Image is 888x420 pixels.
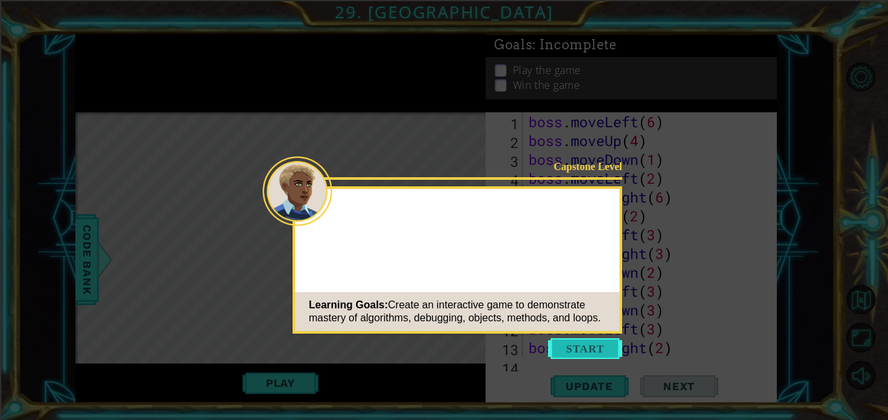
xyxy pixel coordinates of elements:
div: Sort A > Z [5,5,883,17]
div: Delete [5,40,883,52]
div: Capstone Level [540,160,622,173]
span: Create an interactive game to demonstrate mastery of algorithms, debugging, objects, methods, and... [309,299,601,323]
button: Start [548,338,622,359]
div: Move To ... [5,29,883,40]
div: Options [5,52,883,64]
div: Move To ... [5,87,883,99]
div: Sign out [5,64,883,75]
div: Rename [5,75,883,87]
span: Learning Goals: [309,299,388,310]
div: Sort New > Old [5,17,883,29]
